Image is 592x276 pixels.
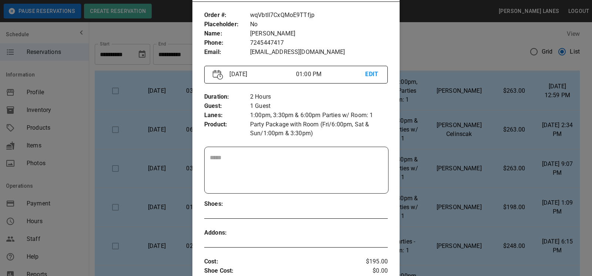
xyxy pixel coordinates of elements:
p: 2 Hours [250,92,388,102]
p: 1 Guest [250,102,388,111]
p: [PERSON_NAME] [250,29,388,38]
p: wqVbtll7CxQMoE9TTfjp [250,11,388,20]
p: Name : [204,29,250,38]
p: Duration : [204,92,250,102]
p: [EMAIL_ADDRESS][DOMAIN_NAME] [250,48,388,57]
p: Lanes : [204,111,250,120]
p: Order # : [204,11,250,20]
p: $195.00 [357,257,388,266]
p: Addons : [204,228,250,238]
img: Vector [213,70,223,80]
p: $0.00 [357,266,388,276]
p: [DATE] [226,70,296,79]
p: Placeholder : [204,20,250,29]
p: Party Package with Room (Fri/6:00pm, Sat & Sun/1:00pm & 3:30pm) [250,120,388,138]
p: Product : [204,120,250,129]
p: 01:00 PM [296,70,366,79]
p: Email : [204,48,250,57]
p: EDIT [365,70,379,79]
p: 1:00pm, 3:30pm & 6:00pm Parties w/ Room: 1 [250,111,388,120]
p: Shoes : [204,200,250,209]
p: Guest : [204,102,250,111]
p: Phone : [204,38,250,48]
p: Cost : [204,257,357,266]
p: Shoe Cost : [204,266,357,276]
p: 7245447417 [250,38,388,48]
p: No [250,20,388,29]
